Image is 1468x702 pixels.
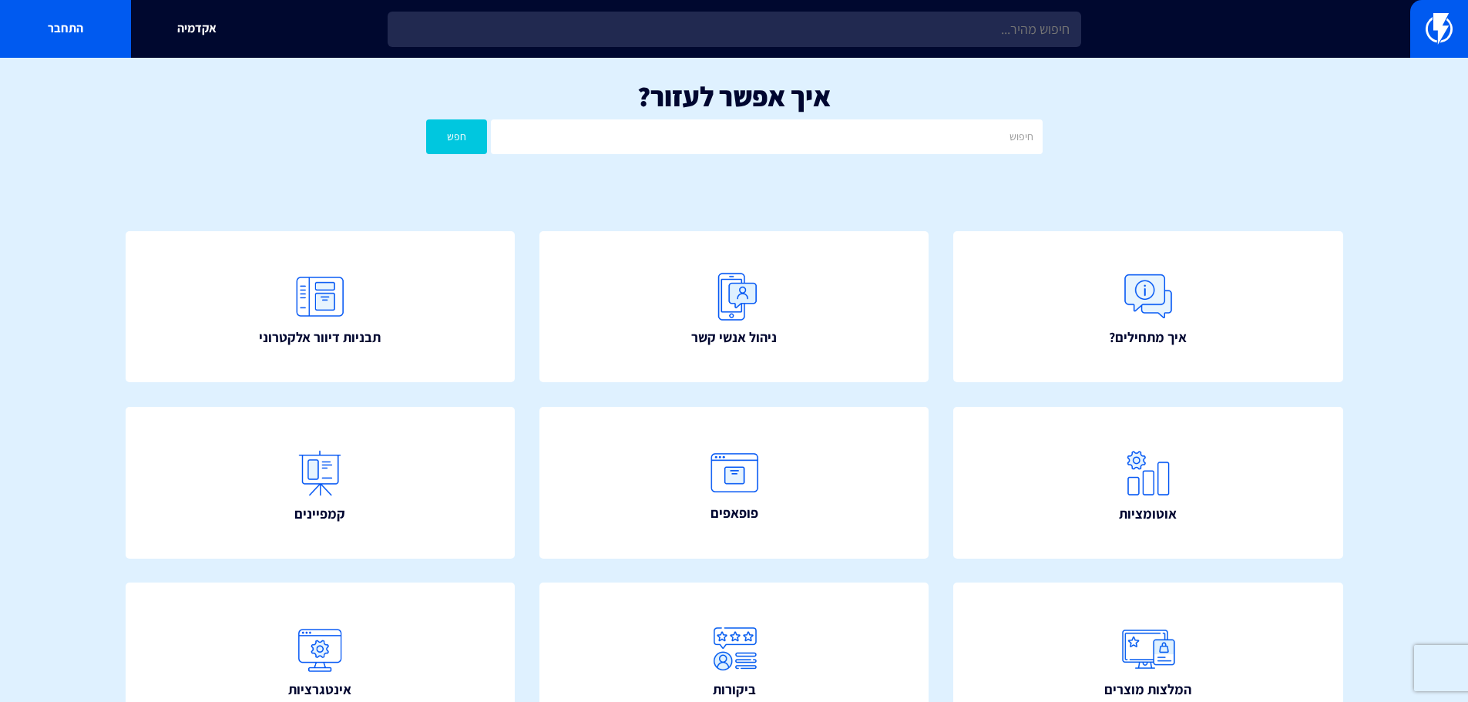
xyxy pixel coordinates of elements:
span: אינטגרציות [288,680,351,700]
span: אוטומציות [1119,504,1177,524]
h1: איך אפשר לעזור? [23,81,1445,112]
span: איך מתחילים? [1109,327,1187,348]
span: ניהול אנשי קשר [691,327,777,348]
span: פופאפים [710,503,758,523]
span: תבניות דיוור אלקטרוני [259,327,381,348]
a: פופאפים [539,407,929,559]
span: המלצות מוצרים [1104,680,1191,700]
a: ניהול אנשי קשר [539,231,929,383]
input: חיפוש מהיר... [388,12,1081,47]
a: אוטומציות [953,407,1343,559]
button: חפש [426,119,488,154]
span: ביקורות [713,680,756,700]
span: קמפיינים [294,504,345,524]
input: חיפוש [491,119,1042,154]
a: קמפיינים [126,407,516,559]
a: איך מתחילים? [953,231,1343,383]
a: תבניות דיוור אלקטרוני [126,231,516,383]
